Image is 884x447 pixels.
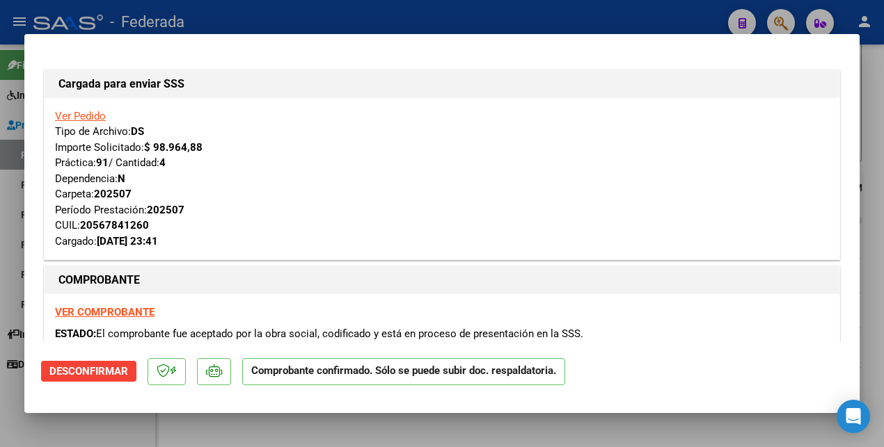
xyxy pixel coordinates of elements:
div: Open Intercom Messenger [837,400,870,433]
strong: DS [131,125,144,138]
span: ESTADO: [55,327,96,340]
strong: 202507 [147,204,184,216]
strong: N [118,172,125,185]
h1: Cargada para enviar SSS [58,76,826,92]
strong: COMPROBANTE [58,273,140,286]
strong: 91 [96,156,109,169]
strong: [DATE] 23:41 [97,235,158,247]
div: 20567841260 [80,218,149,234]
strong: 202507 [94,188,132,200]
a: Ver Pedido [55,110,106,122]
a: VER COMPROBANTE [55,306,155,318]
span: El comprobante fue aceptado por la obra social, codificado y está en proceso de presentación en l... [96,327,583,340]
div: Tipo de Archivo: Importe Solicitado: Práctica: / Cantidad: Dependencia: Carpeta: Período Prestaci... [55,108,829,250]
button: Desconfirmar [41,361,136,382]
strong: 4 [159,156,166,169]
p: Comprobante confirmado. Sólo se puede subir doc. respaldatoria. [242,358,565,385]
span: Desconfirmar [49,365,128,377]
strong: $ 98.964,88 [144,141,203,154]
